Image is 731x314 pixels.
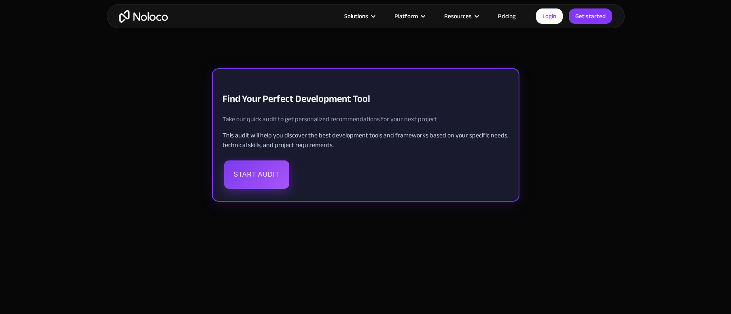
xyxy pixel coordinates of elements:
[569,8,612,24] a: Get started
[222,131,509,150] p: This audit will help you discover the best development tools and frameworks based on your specifi...
[536,8,563,24] a: Login
[444,11,472,21] div: Resources
[434,11,488,21] div: Resources
[222,87,509,111] h1: Find Your Perfect Development Tool
[334,11,384,21] div: Solutions
[384,11,434,21] div: Platform
[119,10,168,23] a: home
[488,11,526,21] a: Pricing
[222,114,509,124] p: Take our quick audit to get personalized recommendations for your next project
[344,11,368,21] div: Solutions
[394,11,418,21] div: Platform
[224,160,289,189] button: Start Audit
